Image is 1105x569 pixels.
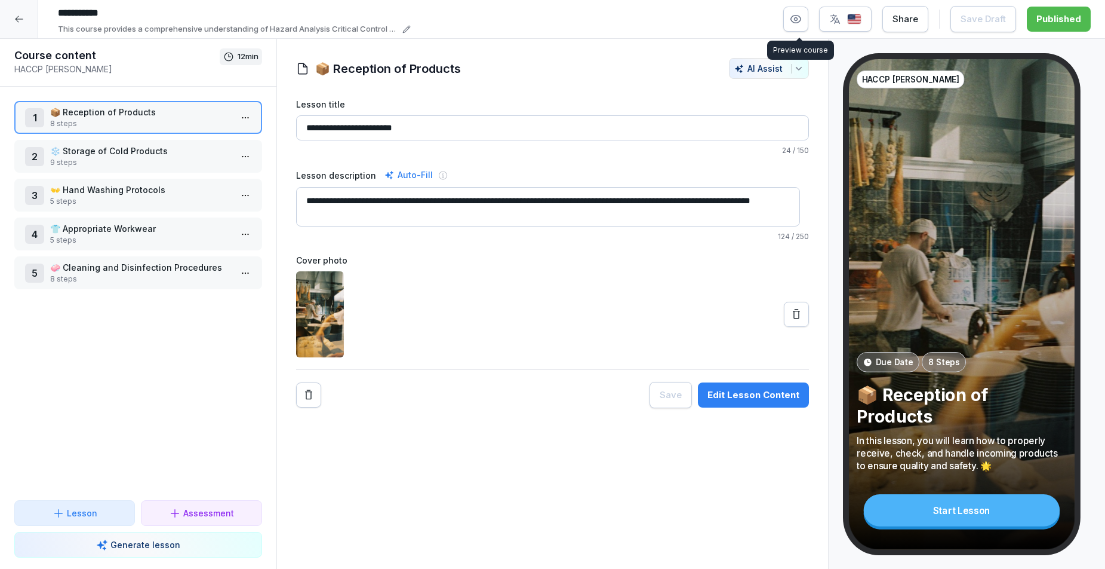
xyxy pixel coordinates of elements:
button: Generate lesson [14,532,262,558]
button: AI Assist [729,58,809,79]
button: Lesson [14,500,135,526]
img: slt5u4nq9a3kumnidf5w43vp.png [296,271,344,357]
p: 👕 Appropriate Workwear [50,222,231,235]
label: Cover photo [296,254,809,267]
button: Save [650,382,692,408]
p: / 250 [296,231,809,242]
p: 🧼 Cleaning and Disinfection Procedures [50,261,231,274]
p: / 150 [296,145,809,156]
p: 8 steps [50,274,231,284]
h1: 📦 Reception of Products [315,60,461,78]
div: Save Draft [961,13,1006,26]
p: 👐 Hand Washing Protocols [50,183,231,196]
div: 3 [25,186,44,205]
p: 12 min [238,51,258,63]
label: Lesson description [296,169,376,182]
img: us.svg [847,14,861,25]
button: Share [882,6,928,32]
p: 📦 Reception of Products [50,106,231,118]
div: 5🧼 Cleaning and Disinfection Procedures8 steps [14,256,262,289]
h1: Course content [14,48,220,63]
p: Generate lesson [110,539,180,551]
div: Published [1036,13,1081,26]
p: Due Date [876,356,913,368]
div: Preview course [767,41,834,60]
div: 4👕 Appropriate Workwear5 steps [14,218,262,250]
div: Save [660,388,682,402]
button: Edit Lesson Content [698,383,809,408]
button: Remove [296,383,321,408]
p: 📦 Reception of Products [857,384,1067,427]
p: ❄️ Storage of Cold Products [50,145,231,157]
div: Start Lesson [864,494,1060,527]
label: Lesson title [296,98,809,111]
div: 5 [25,264,44,283]
p: HACCP [PERSON_NAME] [862,74,959,85]
p: This course provides a comprehensive understanding of Hazard Analysis Critical Control Point (HAC... [58,23,399,35]
p: Lesson [67,507,97,519]
div: 1📦 Reception of Products8 steps [14,101,262,134]
button: Published [1027,7,1091,32]
p: HACCP [PERSON_NAME] [14,63,220,75]
p: 5 steps [50,196,231,207]
div: 1 [25,108,44,127]
div: Share [892,13,918,26]
span: 124 [778,232,790,241]
div: 2 [25,147,44,166]
button: Assessment [141,500,261,526]
p: 8 Steps [928,356,960,368]
div: 2❄️ Storage of Cold Products9 steps [14,140,262,173]
span: 24 [782,146,791,155]
button: Save Draft [950,6,1016,32]
p: 8 steps [50,118,231,129]
div: 3👐 Hand Washing Protocols5 steps [14,179,262,212]
p: 9 steps [50,157,231,168]
div: AI Assist [734,63,804,74]
p: In this lesson, you will learn how to properly receive, check, and handle incoming products to en... [857,435,1067,473]
div: Auto-Fill [382,168,435,182]
div: 4 [25,225,44,244]
p: Assessment [183,507,234,519]
p: 5 steps [50,235,231,246]
div: Edit Lesson Content [707,388,799,402]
